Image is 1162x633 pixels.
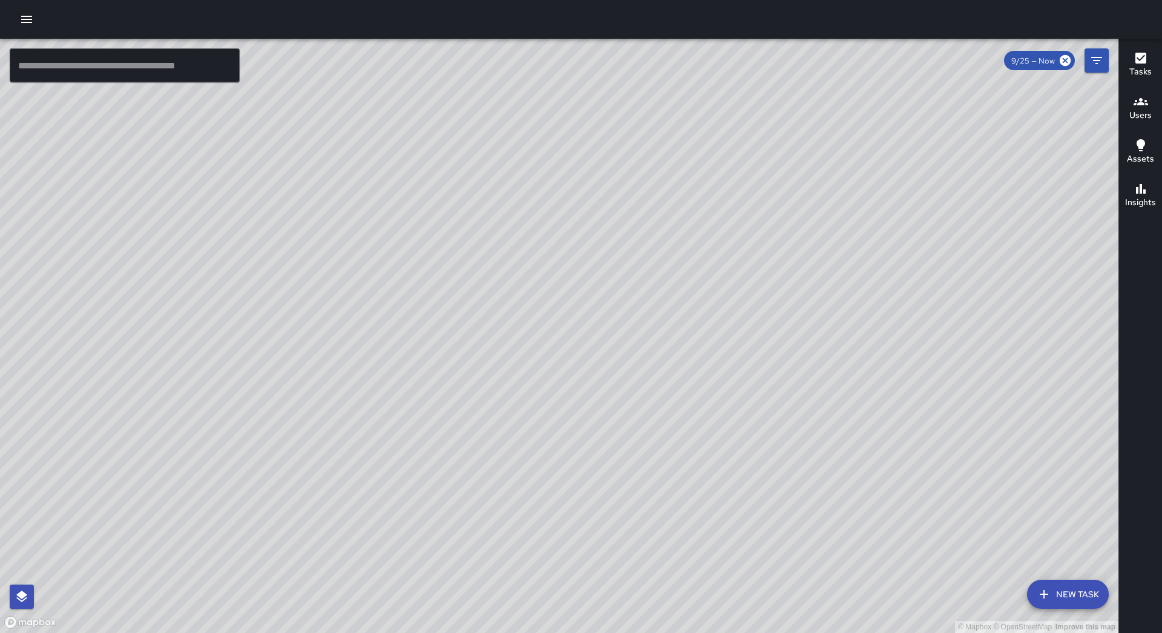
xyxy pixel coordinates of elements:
button: Filters [1085,48,1109,73]
h6: Insights [1125,196,1156,209]
h6: Assets [1127,153,1154,166]
div: 9/25 — Now [1004,51,1075,70]
button: New Task [1027,580,1109,609]
button: Insights [1119,174,1162,218]
h6: Tasks [1129,65,1152,79]
button: Tasks [1119,44,1162,87]
button: Users [1119,87,1162,131]
h6: Users [1129,109,1152,122]
button: Assets [1119,131,1162,174]
span: 9/25 — Now [1004,56,1062,66]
